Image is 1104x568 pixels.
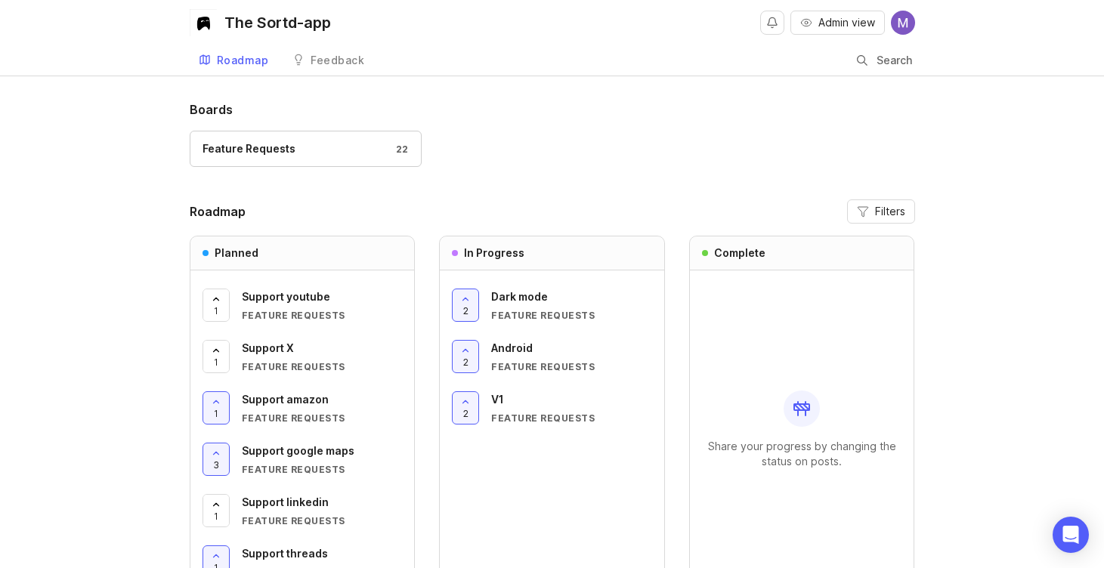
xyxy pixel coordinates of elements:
button: Notifications [760,11,784,35]
button: 1 [203,494,230,527]
span: 1 [214,407,218,420]
span: 2 [463,304,469,317]
a: Feature Requests22 [190,131,422,167]
div: Feature Requests [491,309,652,322]
a: Roadmap [190,45,278,76]
a: Dark modeFeature Requests [491,289,652,322]
span: Android [491,341,533,354]
div: Feature Requests [242,412,403,424]
button: Filters [847,199,915,224]
a: Support linkedinFeature Requests [242,494,403,527]
button: 2 [452,340,479,373]
h1: Boards [190,100,915,119]
a: V1Feature Requests [491,391,652,424]
button: 2 [452,391,479,424]
div: Feature Requests [491,360,652,373]
button: 2 [452,289,479,322]
span: Filters [875,204,905,219]
a: Feedback [283,45,373,76]
a: Support google mapsFeature Requests [242,443,403,476]
span: V1 [491,393,504,406]
h3: In Progress [464,245,524,261]
div: Feature Requests [242,463,403,476]
div: The Sortd-app [224,15,331,30]
span: Support threads [242,547,328,560]
span: Support linkedin [242,495,329,508]
span: Support youtube [242,290,330,303]
span: Admin view [818,15,875,30]
a: AndroidFeature Requests [491,340,652,373]
div: Feature Requests [491,412,652,424]
span: Support amazon [242,393,329,406]
h3: Complete [714,245,765,261]
button: 3 [203,443,230,476]
button: 1 [203,340,230,373]
span: 1 [214,510,218,523]
span: 1 [214,356,218,369]
span: 3 [213,458,219,471]
span: Support google maps [242,444,354,457]
span: 1 [214,304,218,317]
div: Open Intercom Messenger [1053,517,1089,553]
span: 2 [463,407,469,420]
button: 1 [203,391,230,424]
button: 1 [203,289,230,322]
a: Support youtubeFeature Requests [242,289,403,322]
span: 2 [463,356,469,369]
div: Roadmap [217,55,269,66]
p: Share your progress by changing the status on posts. [702,439,902,469]
div: Feature Requests [203,140,295,157]
div: Feature Requests [242,514,403,527]
a: Support XFeature Requests [242,340,403,373]
span: Dark mode [491,290,548,303]
span: Support X [242,341,294,354]
h2: Roadmap [190,202,246,221]
div: Feature Requests [242,309,403,322]
img: The Sortd-app logo [190,9,217,36]
div: 22 [388,143,409,156]
button: Admin view [790,11,885,35]
a: Support amazonFeature Requests [242,391,403,424]
div: Feedback [311,55,364,66]
h3: Planned [215,245,258,261]
img: Karolina Michalczewska [891,11,915,35]
div: Feature Requests [242,360,403,373]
